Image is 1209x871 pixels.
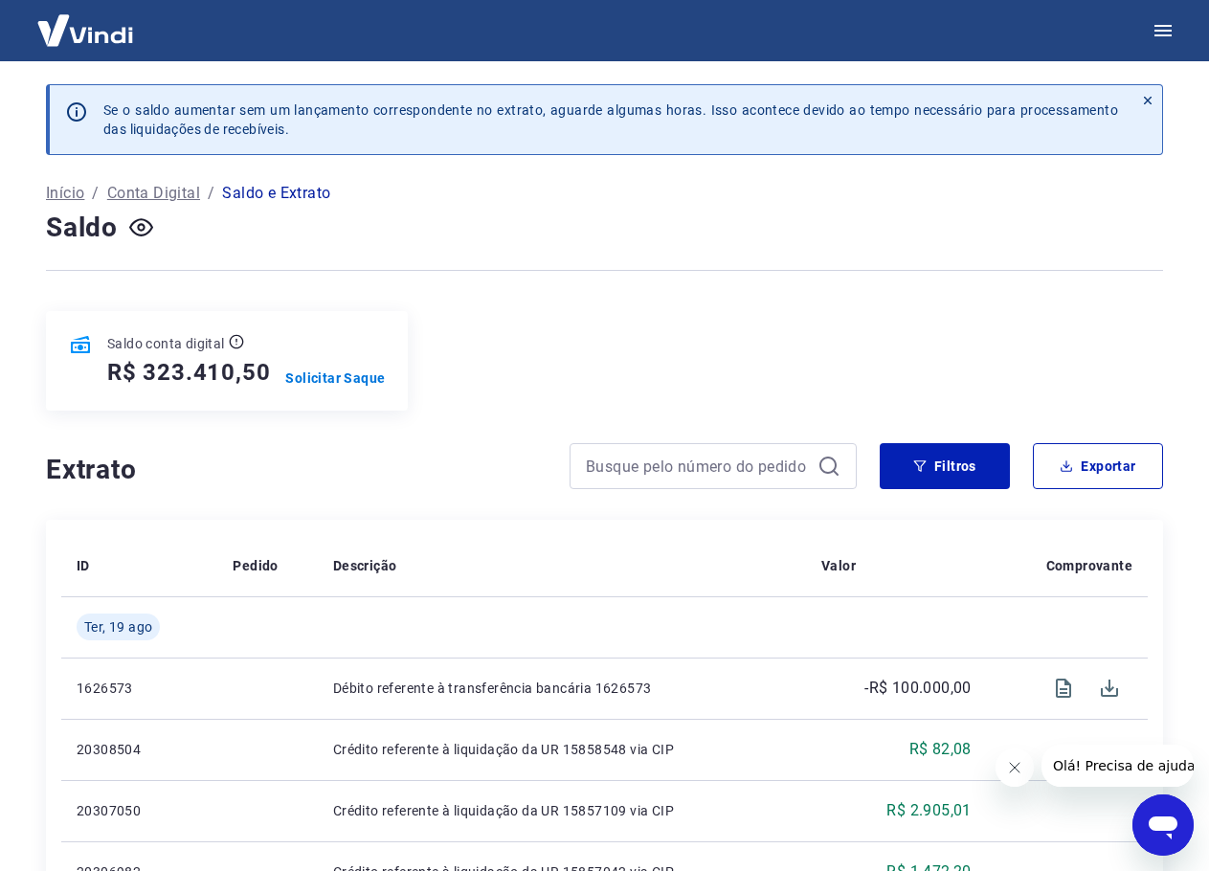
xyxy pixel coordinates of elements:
[1046,556,1132,575] p: Comprovante
[77,801,202,820] p: 20307050
[1086,665,1132,711] span: Download
[23,1,147,59] img: Vindi
[586,452,810,480] input: Busque pelo número do pedido
[1033,443,1163,489] button: Exportar
[46,182,84,205] a: Início
[77,740,202,759] p: 20308504
[46,209,118,247] h4: Saldo
[333,679,791,698] p: Débito referente à transferência bancária 1626573
[208,182,214,205] p: /
[333,740,791,759] p: Crédito referente à liquidação da UR 15858548 via CIP
[880,443,1010,489] button: Filtros
[333,801,791,820] p: Crédito referente à liquidação da UR 15857109 via CIP
[107,357,270,388] h5: R$ 323.410,50
[1132,794,1194,856] iframe: Botão para abrir a janela de mensagens
[103,100,1118,139] p: Se o saldo aumentar sem um lançamento correspondente no extrato, aguarde algumas horas. Isso acon...
[11,13,161,29] span: Olá! Precisa de ajuda?
[285,368,385,388] a: Solicitar Saque
[1041,745,1194,787] iframe: Mensagem da empresa
[84,617,152,636] span: Ter, 19 ago
[46,451,547,489] h4: Extrato
[77,556,90,575] p: ID
[821,556,856,575] p: Valor
[886,799,971,822] p: R$ 2.905,01
[107,182,200,205] a: Conta Digital
[222,182,330,205] p: Saldo e Extrato
[333,556,397,575] p: Descrição
[909,738,972,761] p: R$ 82,08
[107,334,225,353] p: Saldo conta digital
[996,748,1034,787] iframe: Fechar mensagem
[92,182,99,205] p: /
[233,556,278,575] p: Pedido
[77,679,202,698] p: 1626573
[864,677,972,700] p: -R$ 100.000,00
[1041,665,1086,711] span: Visualizar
